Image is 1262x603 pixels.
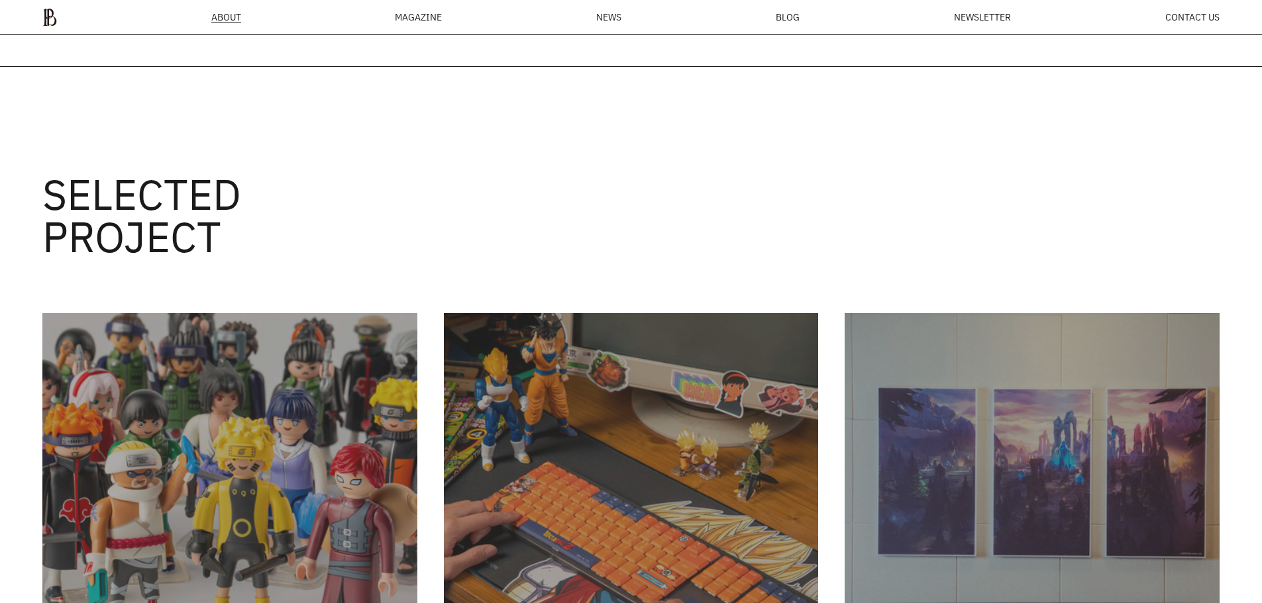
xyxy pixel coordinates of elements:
a: NEWS [596,13,621,22]
a: BLOG [776,13,800,22]
a: CONTACT US [1165,13,1220,22]
a: NEWSLETTER [954,13,1011,22]
a: ABOUT [211,13,241,23]
img: ba379d5522eb3.png [42,8,57,26]
span: ABOUT [211,13,241,22]
h3: SELECTED PROJECT [42,173,435,257]
div: MAGAZINE [395,13,442,22]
